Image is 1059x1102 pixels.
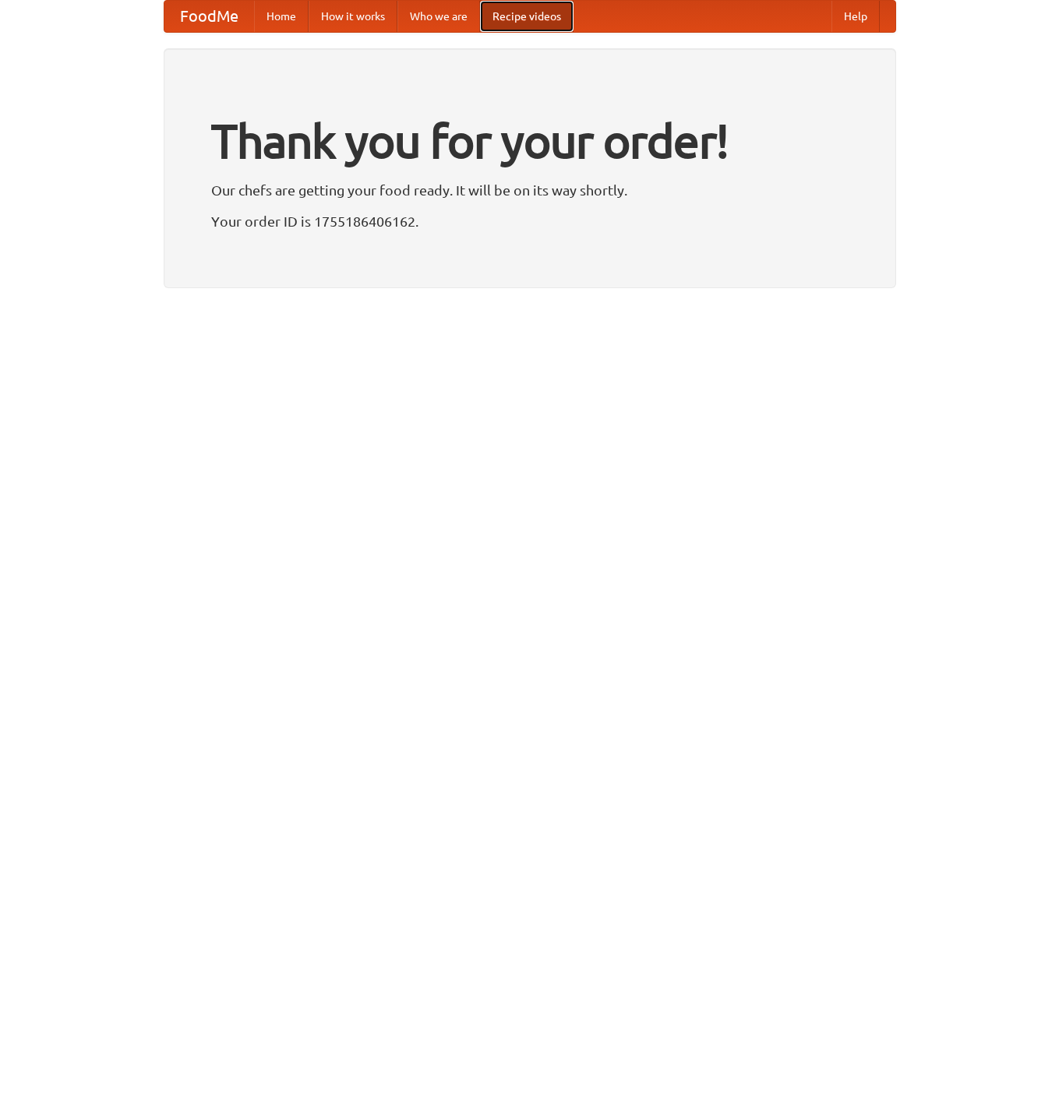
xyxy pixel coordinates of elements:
[211,104,849,178] h1: Thank you for your order!
[211,209,849,233] p: Your order ID is 1755186406162.
[397,1,480,32] a: Who we are
[164,1,254,32] a: FoodMe
[254,1,309,32] a: Home
[211,178,849,202] p: Our chefs are getting your food ready. It will be on its way shortly.
[309,1,397,32] a: How it works
[831,1,880,32] a: Help
[480,1,574,32] a: Recipe videos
